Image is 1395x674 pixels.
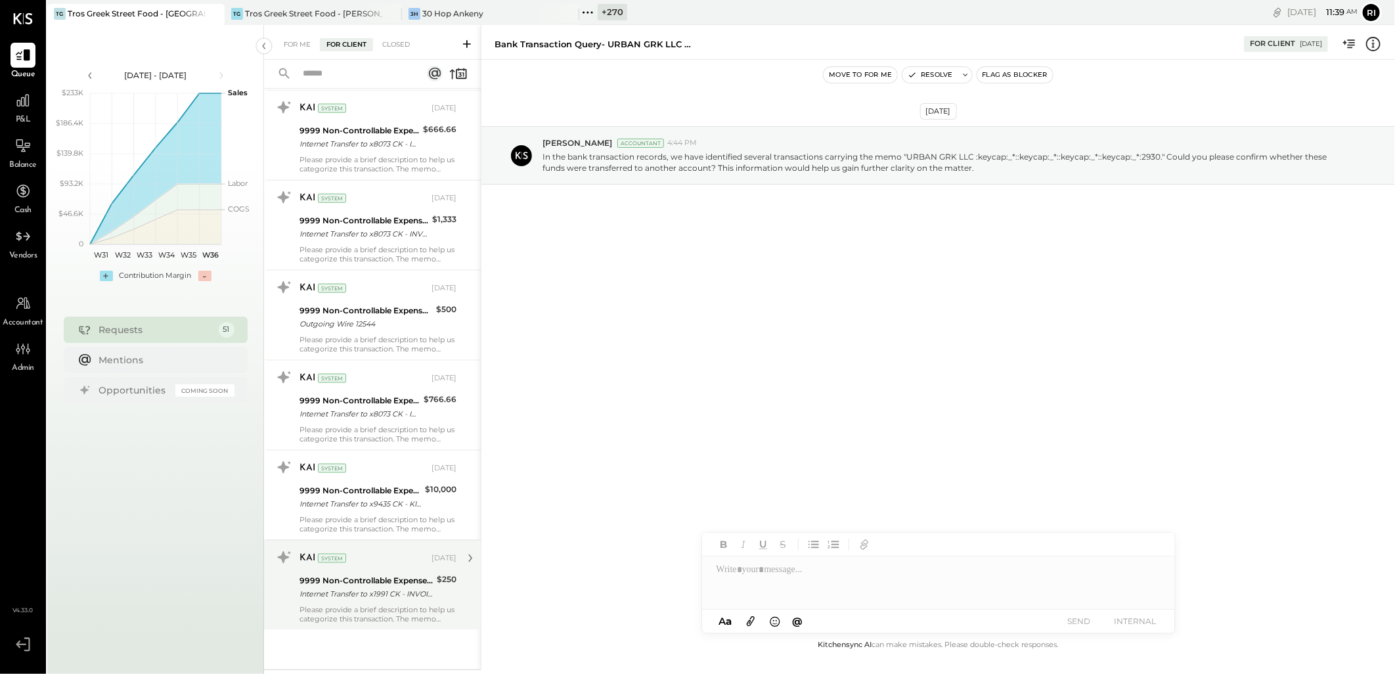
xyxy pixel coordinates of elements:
div: 51 [219,322,234,338]
div: KAI [299,192,315,205]
div: [DATE] [432,283,456,294]
button: Underline [755,536,772,553]
p: In the bank transaction records, we have identified several transactions carrying the memo "URBAN... [542,151,1342,173]
text: W36 [202,250,218,259]
div: Please provide a brief description to help us categorize this transaction. The memo might be help... [299,245,456,263]
text: 0 [79,239,83,248]
div: System [318,104,346,113]
div: Please provide a brief description to help us categorize this transaction. The memo might be help... [299,425,456,443]
div: 30 Hop Ankeny [422,8,483,19]
button: Ri [1361,2,1382,23]
div: 9999 Non-Controllable Expenses:Other Income and Expenses:To Be Classified P&L [299,574,433,587]
button: @ [788,613,807,629]
div: For Client [320,38,373,51]
div: Accountant [617,139,664,148]
div: 9999 Non-Controllable Expenses:Other Income and Expenses:To Be Classified P&L [299,394,420,407]
div: System [318,554,346,563]
div: For Client [1250,39,1295,49]
text: $186.4K [56,118,83,127]
span: Vendors [9,250,37,262]
text: $46.6K [58,209,83,218]
a: Queue [1,43,45,81]
text: W33 [137,250,152,259]
div: 9999 Non-Controllable Expenses:Other Income and Expenses:To Be Classified P&L [299,124,419,137]
span: Queue [11,69,35,81]
div: [DATE] [1287,6,1358,18]
div: KAI [299,372,315,385]
div: $666.66 [423,123,456,136]
span: P&L [16,114,31,126]
div: Bank Transaction Query- URBAN GRK LLC ****2930 [495,38,692,51]
div: 9999 Non-Controllable Expenses:Other Income and Expenses:To Be Classified P&L [299,484,421,497]
div: System [318,374,346,383]
button: Aa [715,614,736,629]
text: W35 [181,250,196,259]
a: P&L [1,88,45,126]
div: Tros Greek Street Food - [GEOGRAPHIC_DATA] [68,8,205,19]
button: Ordered List [825,536,842,553]
div: [DATE] - [DATE] [100,70,211,81]
div: TG [54,8,66,20]
div: 9999 Non-Controllable Expenses:Other Income and Expenses:To Be Classified P&L [299,304,432,317]
text: Labor [228,179,248,188]
div: copy link [1271,5,1284,19]
div: KAI [299,102,315,115]
div: Coming Soon [175,384,234,397]
span: a [726,615,732,627]
div: Outgoing Wire 12544 [299,317,432,330]
div: [DATE] [432,193,456,204]
text: $233K [62,88,83,97]
div: + [100,271,113,281]
a: Vendors [1,224,45,262]
div: $1,333 [432,213,456,226]
button: SEND [1053,612,1105,630]
div: Mentions [99,353,228,367]
div: 9999 Non-Controllable Expenses:Other Income and Expenses:To Be Classified P&L [299,214,428,227]
button: Unordered List [805,536,822,553]
div: Please provide a brief description to help us categorize this transaction. The memo might be help... [299,605,456,623]
div: TG [231,8,243,20]
text: COGS [228,204,250,213]
div: Please provide a brief description to help us categorize this transaction. The memo might be help... [299,515,456,533]
a: Accountant [1,291,45,329]
div: Requests [99,323,212,336]
div: $250 [437,573,456,586]
div: KAI [299,552,315,565]
text: $139.8K [56,148,83,158]
div: $500 [436,303,456,316]
button: Flag as Blocker [977,67,1053,83]
div: [DATE] [432,103,456,114]
div: KAI [299,282,315,295]
div: Internet Transfer to x8073 CK - INVOICE 1038 [299,407,420,420]
button: Add URL [856,536,873,553]
button: Bold [715,536,732,553]
button: INTERNAL [1109,612,1162,630]
div: Closed [376,38,416,51]
div: System [318,194,346,203]
text: W32 [115,250,131,259]
div: Contribution Margin [120,271,192,281]
div: Internet Transfer to x8073 CK - INVOICE 1029 [299,227,428,240]
span: Accountant [3,317,43,329]
div: $10,000 [425,483,456,496]
div: [DATE] [432,463,456,474]
div: Internet Transfer to x8073 CK - INVOICE 1037 [299,137,419,150]
div: Tros Greek Street Food - [PERSON_NAME] [245,8,382,19]
div: [DATE] [432,553,456,564]
a: Balance [1,133,45,171]
text: $93.2K [60,179,83,188]
div: Internet Transfer to x1991 CK - INVOICE 01122, HJB [299,587,433,600]
div: Internet Transfer to x9435 CK - KICK UP [299,497,421,510]
div: For Me [277,38,317,51]
div: System [318,464,346,473]
text: W31 [93,250,108,259]
div: Opportunities [99,384,169,397]
div: [DATE] [432,373,456,384]
button: Strikethrough [774,536,791,553]
span: 4:44 PM [667,138,697,148]
text: W34 [158,250,175,259]
div: [DATE] [1300,39,1322,49]
div: KAI [299,462,315,475]
button: Resolve [902,67,958,83]
span: Balance [9,160,37,171]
